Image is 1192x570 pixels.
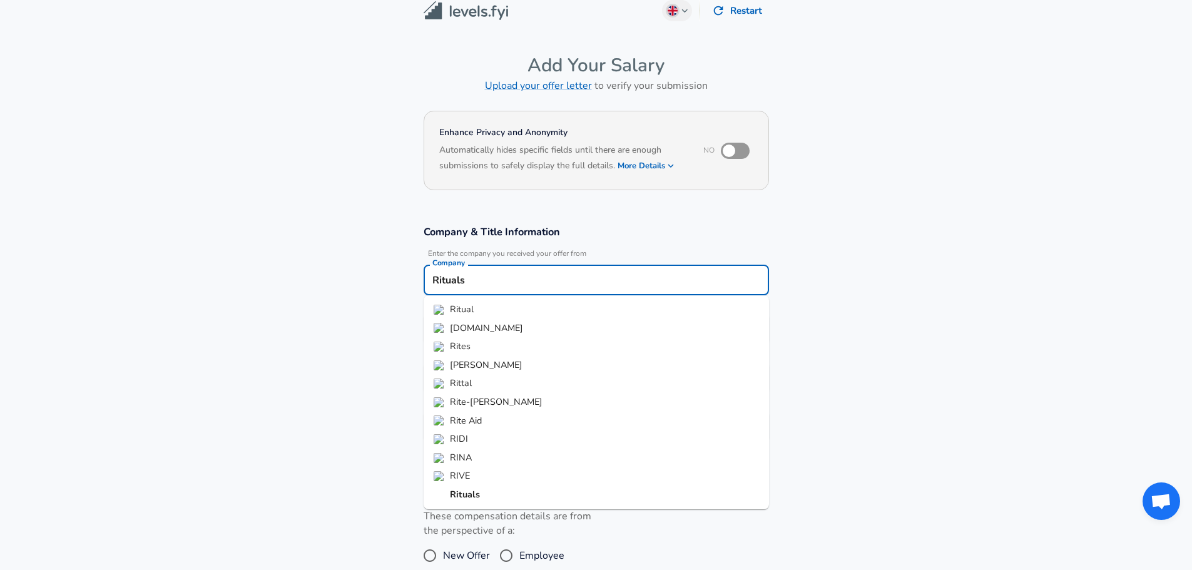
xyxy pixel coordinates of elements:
img: ritukumar.com [434,360,445,370]
span: [DOMAIN_NAME] [450,322,523,334]
img: English (UK) [668,6,678,16]
span: Rittal [450,377,472,389]
span: Enter the company you received your offer from [424,249,769,258]
span: RINA [450,451,472,464]
img: rites.com [434,342,445,352]
div: Open chat [1143,482,1180,520]
span: Rite-[PERSON_NAME] [450,395,543,408]
img: ridibooks.com [434,434,445,444]
span: No [703,145,715,155]
img: ritehite.com [434,397,445,407]
span: [PERSON_NAME] [450,359,522,371]
input: Google [429,270,763,290]
img: rina.org [434,453,445,463]
label: Company [432,259,465,267]
img: rive.co [434,471,445,481]
span: New Offer [443,548,490,563]
img: Levels.fyi [424,1,508,21]
h6: Automatically hides specific fields until there are enough submissions to safely display the full... [439,143,686,175]
h3: Company & Title Information [424,225,769,239]
strong: Rituals [450,488,480,501]
span: Employee [519,548,564,563]
label: These compensation details are from the perspective of a: [424,509,591,538]
h4: Enhance Privacy and Anonymity [439,126,686,139]
span: Ritual [450,303,474,315]
img: rittal.com [434,379,445,389]
h4: Add Your Salary [424,54,769,77]
img: riteaid.com [434,415,445,425]
h6: to verify your submission [424,77,769,94]
span: RIVE [450,469,470,482]
button: More Details [618,157,675,175]
span: Rite Aid [450,414,482,427]
span: Rites [450,340,471,352]
a: Upload your offer letter [485,79,592,93]
img: ritual.co [434,323,445,333]
img: ritual.com [434,305,445,315]
span: RIDI [450,432,468,445]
